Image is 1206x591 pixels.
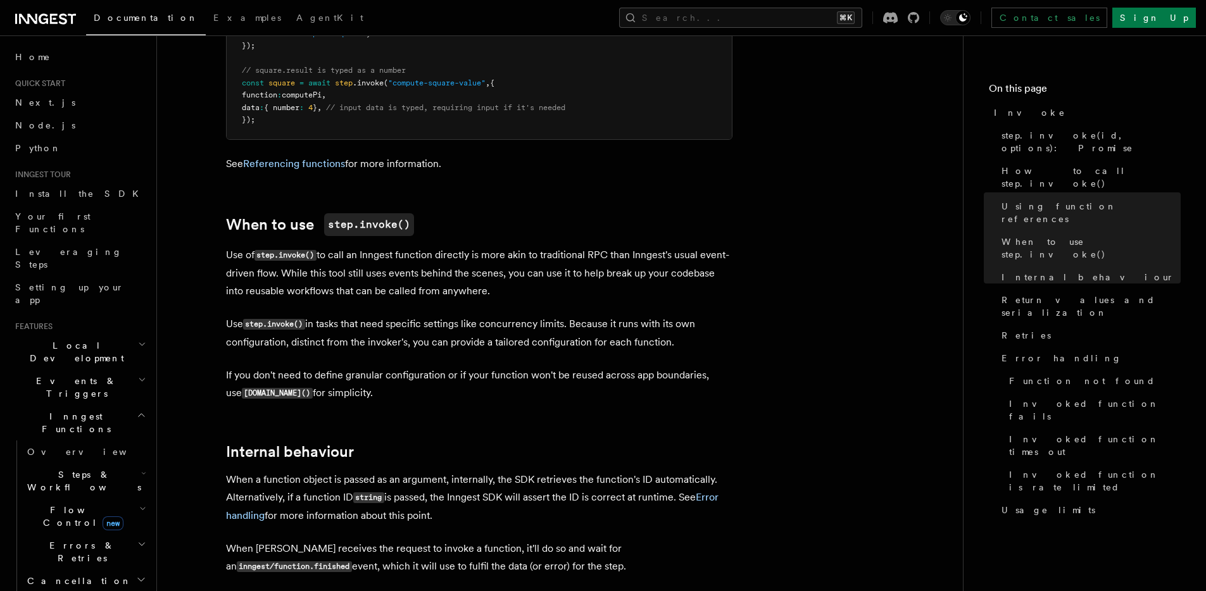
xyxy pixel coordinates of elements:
[989,81,1181,101] h4: On this page
[10,321,53,332] span: Features
[295,29,366,38] span: "compute-square"
[366,29,370,38] span: ,
[384,78,388,87] span: (
[1002,200,1181,225] span: Using function references
[15,282,124,305] span: Setting up your app
[10,78,65,89] span: Quick start
[264,103,299,112] span: { number
[10,334,149,370] button: Local Development
[10,410,137,435] span: Inngest Functions
[996,124,1181,159] a: step.invoke(id, options): Promise
[296,13,363,23] span: AgentKit
[994,106,1065,119] span: Invoke
[289,4,371,34] a: AgentKit
[353,492,384,503] code: string
[10,205,149,240] a: Your first Functions
[226,366,732,402] p: If you don't need to define granular configuration or if your function won't be reused across app...
[242,115,255,124] span: });
[10,170,71,180] span: Inngest tour
[335,78,353,87] span: step
[10,405,149,440] button: Inngest Functions
[226,471,732,525] p: When a function object is passed as an argument, internally, the SDK retrieves the function's ID ...
[213,13,281,23] span: Examples
[86,4,206,35] a: Documentation
[1004,463,1181,499] a: Invoked function is rate limited
[490,78,494,87] span: {
[326,103,565,112] span: // input data is typed, requiring input if it's needed
[260,103,264,112] span: :
[1009,468,1181,494] span: Invoked function is rate limited
[1002,235,1181,261] span: When to use step.invoke()
[308,78,330,87] span: await
[1009,375,1155,387] span: Function not found
[22,504,139,529] span: Flow Control
[226,491,719,521] a: Error handling
[1002,271,1174,283] span: Internal behaviour
[242,66,406,75] span: // square.result is typed as a number
[277,90,282,99] span: :
[1112,8,1196,28] a: Sign Up
[243,319,305,330] code: step.invoke()
[254,250,317,261] code: step.invoke()
[242,103,260,112] span: data
[15,51,51,63] span: Home
[837,11,855,24] kbd: ⌘K
[15,211,91,234] span: Your first Functions
[619,8,862,28] button: Search...⌘K
[10,339,138,364] span: Local Development
[242,388,313,399] code: [DOMAIN_NAME]()
[22,468,141,494] span: Steps & Workflows
[22,440,149,463] a: Overview
[22,499,149,534] button: Flow Controlnew
[22,534,149,569] button: Errors & Retries
[10,276,149,311] a: Setting up your app
[27,447,158,457] span: Overview
[1002,294,1181,319] span: Return values and serialization
[242,29,286,38] span: functionId
[10,46,149,68] a: Home
[22,575,132,587] span: Cancellation
[1002,129,1181,154] span: step.invoke(id, options): Promise
[237,561,352,572] code: inngest/function.finished
[1002,165,1181,190] span: How to call step.invoke()
[15,143,61,153] span: Python
[10,375,138,400] span: Events & Triggers
[1002,329,1051,342] span: Retries
[996,499,1181,521] a: Usage limits
[15,120,75,130] span: Node.js
[226,315,732,351] p: Use in tasks that need specific settings like concurrency limits. Because it runs with its own co...
[10,137,149,159] a: Python
[282,90,322,99] span: computePi
[226,246,732,300] p: Use of to call an Inngest function directly is more akin to traditional RPC than Inngest's usual ...
[226,155,732,173] p: See for more information.
[22,539,137,564] span: Errors & Retries
[10,91,149,114] a: Next.js
[94,13,198,23] span: Documentation
[996,159,1181,195] a: How to call step.invoke()
[324,213,414,236] code: step.invoke()
[1004,370,1181,392] a: Function not found
[15,97,75,108] span: Next.js
[15,189,146,199] span: Install the SDK
[322,90,326,99] span: ,
[242,78,264,87] span: const
[10,182,149,205] a: Install the SDK
[15,247,122,270] span: Leveraging Steps
[299,103,304,112] span: :
[286,29,291,38] span: :
[996,266,1181,289] a: Internal behaviour
[299,78,304,87] span: =
[308,103,313,112] span: 4
[353,78,384,87] span: .invoke
[1002,352,1122,364] span: Error handling
[103,516,123,530] span: new
[243,158,345,170] a: Referencing functions
[1009,397,1181,423] span: Invoked function fails
[242,41,255,50] span: });
[991,8,1107,28] a: Contact sales
[1002,504,1095,516] span: Usage limits
[940,10,970,25] button: Toggle dark mode
[226,213,414,236] a: When to usestep.invoke()
[22,463,149,499] button: Steps & Workflows
[313,103,317,112] span: }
